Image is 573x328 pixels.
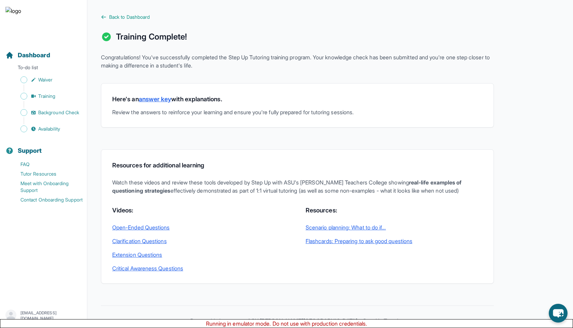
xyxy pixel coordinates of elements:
span: Support [18,146,42,155]
a: Tutor Resources [5,169,87,179]
a: Back to Dashboard [101,14,494,20]
p: [EMAIL_ADDRESS][DOMAIN_NAME] [20,310,82,321]
span: Back to Dashboard [109,14,150,20]
a: Extension Questions [112,251,289,259]
a: Availability [5,124,87,134]
a: Critical Awareness Questions [112,264,289,272]
span: Training [38,93,56,100]
span: ASU [PERSON_NAME][GEOGRAPHIC_DATA] [247,317,357,324]
p: Partnership between: [101,317,494,325]
a: Open-Ended Questions [112,223,289,232]
p: Watch these videos and review these tools developed by Step Up with ASU's [PERSON_NAME] Teachers ... [112,178,483,195]
h3: Resources: [306,206,483,215]
span: Dashboard [18,50,50,60]
h2: Resources for additional learning [112,161,483,170]
button: [EMAIL_ADDRESS][DOMAIN_NAME] [5,310,82,322]
p: Congratulations! You've successfully completed the Step Up Tutoring training program. Your knowle... [101,53,494,70]
span: Background Check [38,109,79,116]
a: Contact Onboarding Support [5,195,87,205]
img: logo [5,7,21,29]
button: Support [3,135,84,158]
span: Waiver [38,76,53,83]
button: Dashboard [3,40,84,63]
span: Step Up Tutoring [363,317,405,324]
a: Dashboard [5,50,50,60]
a: Flashcards: Preparing to ask good questions [306,237,483,245]
a: answer key [139,95,172,103]
p: To-do list [3,64,84,74]
a: Background Check [5,108,87,117]
a: Training [5,91,87,101]
h3: Videos: [112,206,289,215]
h1: Training Complete! [116,31,187,42]
a: FAQ [5,160,87,169]
a: Clarification Questions [112,237,289,245]
p: Review the answers to reinforce your learning and ensure you're fully prepared for tutoring sessi... [112,108,483,116]
span: Availability [38,125,60,132]
h2: Here's an with explanations. [112,94,483,104]
button: chat-button [549,304,568,323]
a: Waiver [5,75,87,85]
a: Meet with Onboarding Support [5,179,87,195]
a: Scenario planning: What to do if... [306,223,483,232]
